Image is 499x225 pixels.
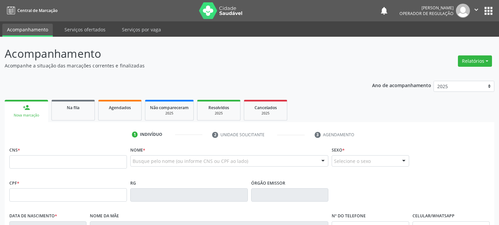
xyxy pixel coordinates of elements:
label: Nome [130,145,145,155]
span: Selecione o sexo [334,158,371,165]
button: Relatórios [458,55,492,67]
label: Órgão emissor [251,178,285,188]
a: Central de Marcação [5,5,57,16]
div: person_add [23,104,30,111]
label: Data de nascimento [9,211,57,221]
a: Serviços por vaga [117,24,166,35]
span: Central de Marcação [17,8,57,13]
button: notifications [379,6,389,15]
a: Acompanhamento [2,24,53,37]
span: Operador de regulação [399,11,454,16]
label: CPF [9,178,19,188]
p: Ano de acompanhamento [372,81,431,89]
label: CNS [9,145,20,155]
label: RG [130,178,136,188]
button: apps [483,5,494,17]
div: 1 [132,132,138,138]
div: 2025 [202,111,235,116]
span: Resolvidos [208,105,229,110]
span: Agendados [109,105,131,110]
label: Celular/WhatsApp [412,211,455,221]
p: Acompanhamento [5,45,347,62]
div: [PERSON_NAME] [399,5,454,11]
span: Não compareceram [150,105,189,110]
span: Busque pelo nome (ou informe CNS ou CPF ao lado) [133,158,248,165]
div: Nova marcação [9,113,43,118]
span: Cancelados [255,105,277,110]
label: Sexo [332,145,345,155]
div: 2025 [150,111,189,116]
a: Serviços ofertados [60,24,110,35]
span: Na fila [67,105,79,110]
label: Nº do Telefone [332,211,366,221]
div: Indivíduo [140,132,162,138]
img: img [456,4,470,18]
i:  [473,6,480,13]
p: Acompanhe a situação das marcações correntes e finalizadas [5,62,347,69]
div: 2025 [249,111,282,116]
button:  [470,4,483,18]
label: Nome da mãe [90,211,119,221]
